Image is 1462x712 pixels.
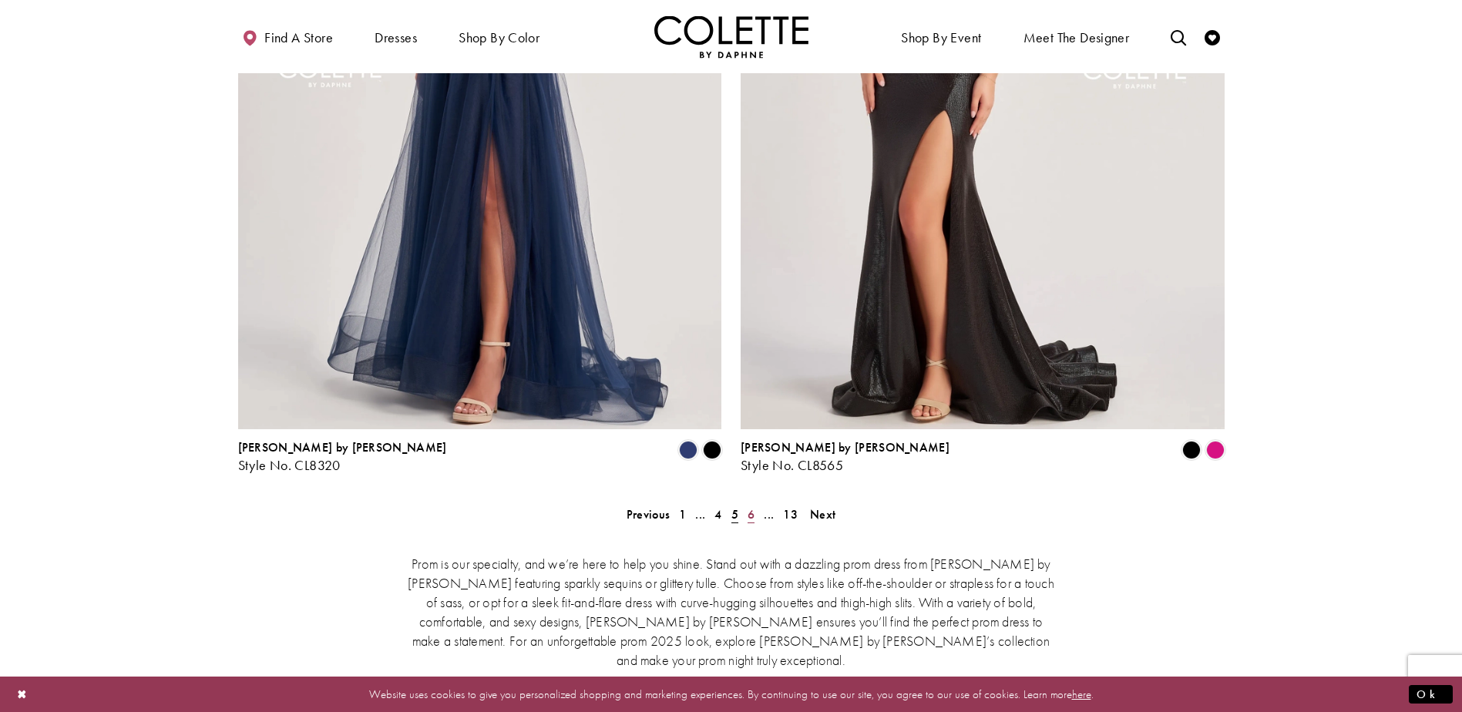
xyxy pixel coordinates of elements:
[783,506,798,522] span: 13
[622,503,674,526] a: Prev Page
[710,503,726,526] a: 4
[691,503,710,526] a: ...
[741,439,949,455] span: [PERSON_NAME] by [PERSON_NAME]
[741,441,949,473] div: Colette by Daphne Style No. CL8565
[679,441,697,459] i: Navy Blue
[731,506,738,522] span: 5
[654,15,808,58] img: Colette by Daphne
[741,456,843,474] span: Style No. CL8565
[1206,441,1225,459] i: Fuchsia
[727,503,743,526] span: Current page
[714,506,721,522] span: 4
[901,30,981,45] span: Shop By Event
[455,15,543,58] span: Shop by color
[1023,30,1130,45] span: Meet the designer
[654,15,808,58] a: Visit Home Page
[1167,15,1190,58] a: Toggle search
[695,506,705,522] span: ...
[805,503,840,526] a: Next Page
[1020,15,1134,58] a: Meet the designer
[404,554,1059,670] p: Prom is our specialty, and we’re here to help you shine. Stand out with a dazzling prom dress fro...
[238,15,337,58] a: Find a store
[459,30,539,45] span: Shop by color
[9,680,35,707] button: Close Dialog
[627,506,670,522] span: Previous
[111,683,1351,704] p: Website uses cookies to give you personalized shopping and marketing experiences. By continuing t...
[759,503,778,526] a: ...
[778,503,802,526] a: 13
[238,456,341,474] span: Style No. CL8320
[674,503,691,526] a: 1
[1409,684,1453,704] button: Submit Dialog
[897,15,985,58] span: Shop By Event
[1201,15,1224,58] a: Check Wishlist
[703,441,721,459] i: Black
[679,506,686,522] span: 1
[371,15,421,58] span: Dresses
[238,441,447,473] div: Colette by Daphne Style No. CL8320
[264,30,333,45] span: Find a store
[743,503,759,526] a: 6
[1182,441,1201,459] i: Black
[748,506,755,522] span: 6
[810,506,835,522] span: Next
[375,30,417,45] span: Dresses
[1072,686,1091,701] a: here
[764,506,774,522] span: ...
[238,439,447,455] span: [PERSON_NAME] by [PERSON_NAME]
